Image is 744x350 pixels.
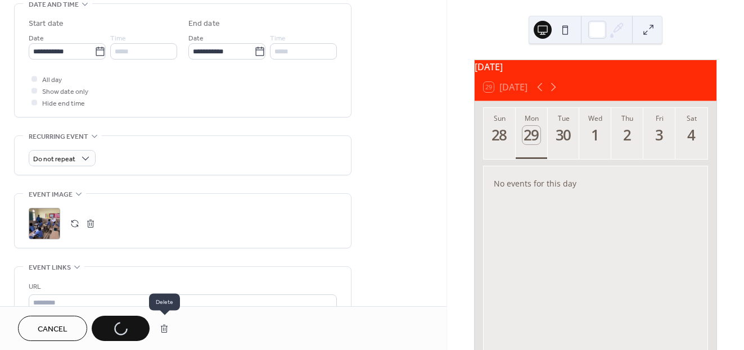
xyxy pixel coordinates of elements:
button: Mon29 [516,108,548,159]
div: Start date [29,18,64,30]
div: Mon [519,113,544,123]
div: [DATE] [475,60,716,74]
div: ; [29,208,60,239]
div: Thu [615,113,640,123]
span: Time [270,33,286,44]
span: Time [110,33,126,44]
span: Delete [149,293,180,310]
button: Cancel [18,316,87,341]
div: URL [29,281,335,293]
span: Date [188,33,204,44]
span: Do not repeat [33,153,75,166]
button: Sat4 [675,108,707,159]
span: All day [42,74,62,86]
div: 28 [490,126,509,144]
div: No events for this day [485,170,706,197]
div: 30 [554,126,573,144]
span: Event image [29,189,73,201]
div: 1 [587,126,605,144]
div: 29 [522,126,541,144]
button: Thu2 [611,108,643,159]
div: Wed [583,113,608,123]
div: Sat [679,113,704,123]
div: Sun [487,113,512,123]
button: Wed1 [579,108,611,159]
button: Sun28 [484,108,516,159]
div: 2 [619,126,637,144]
span: Event links [29,262,71,274]
span: Hide end time [42,98,85,110]
span: Show date only [42,86,88,98]
button: Fri3 [643,108,675,159]
div: End date [188,18,220,30]
div: 4 [682,126,701,144]
div: Tue [551,113,576,123]
div: Fri [647,113,672,123]
span: Cancel [38,324,67,335]
div: 3 [650,126,669,144]
span: Recurring event [29,131,88,143]
span: Date [29,33,44,44]
button: Tue30 [548,108,580,159]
